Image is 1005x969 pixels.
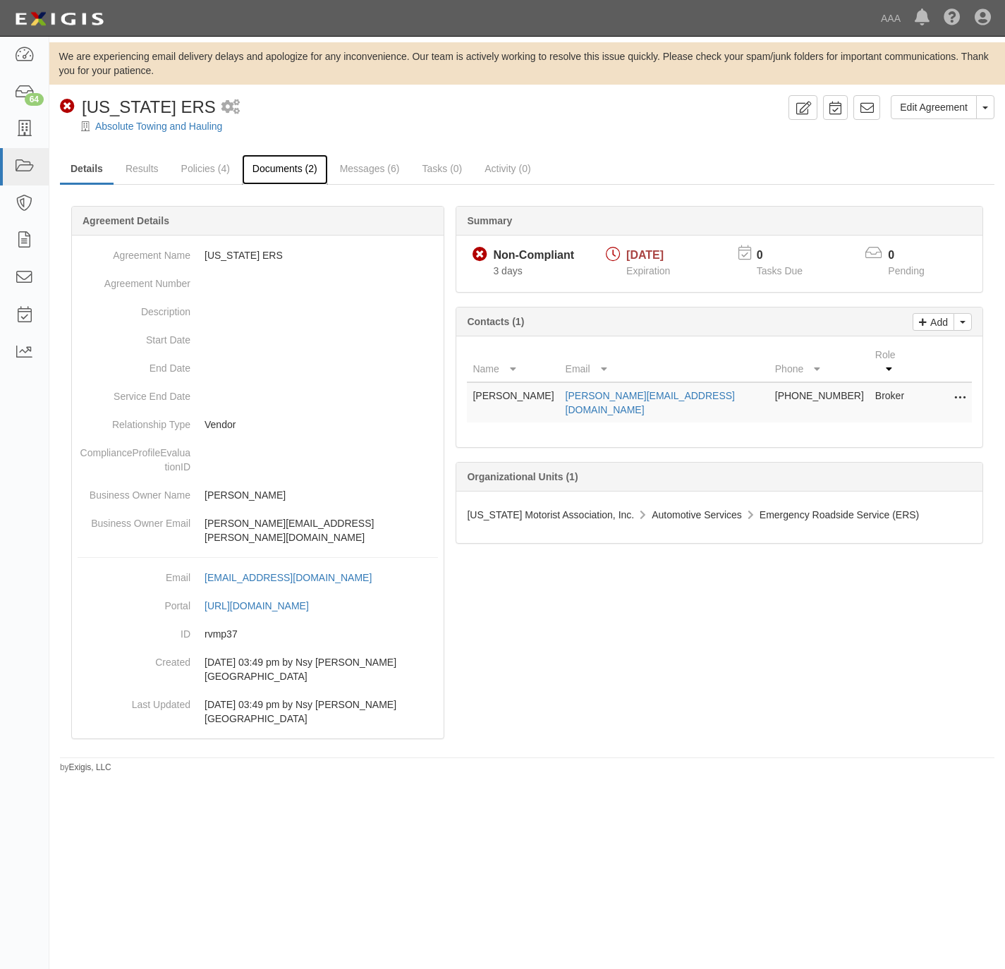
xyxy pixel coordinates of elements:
[874,4,908,32] a: AAA
[870,382,915,422] td: Broker
[205,571,372,585] div: [EMAIL_ADDRESS][DOMAIN_NAME]
[411,154,473,183] a: Tasks (0)
[205,516,438,544] p: [PERSON_NAME][EMAIL_ADDRESS][PERSON_NAME][DOMAIN_NAME]
[760,509,919,520] span: Emergency Roadside Service (ERS)
[78,690,438,733] dd: [DATE] 03:49 pm by Nsy [PERSON_NAME][GEOGRAPHIC_DATA]
[769,382,870,422] td: [PHONE_NUMBER]
[474,154,541,183] a: Activity (0)
[652,509,742,520] span: Automotive Services
[467,342,559,382] th: Name
[205,488,438,502] p: [PERSON_NAME]
[78,592,190,613] dt: Portal
[82,97,216,116] span: [US_STATE] ERS
[78,509,190,530] dt: Business Owner Email
[467,382,559,422] td: [PERSON_NAME]
[95,121,222,132] a: Absolute Towing and Hauling
[78,241,438,269] dd: [US_STATE] ERS
[467,316,524,327] b: Contacts (1)
[78,269,190,291] dt: Agreement Number
[560,342,769,382] th: Email
[78,481,190,502] dt: Business Owner Name
[626,265,670,276] span: Expiration
[493,248,574,264] div: Non-Compliant
[60,154,114,185] a: Details
[78,326,190,347] dt: Start Date
[913,313,954,331] a: Add
[78,563,190,585] dt: Email
[927,314,948,330] p: Add
[467,215,512,226] b: Summary
[78,410,438,439] dd: Vendor
[891,95,977,119] a: Edit Agreement
[49,49,1005,78] div: We are experiencing email delivery delays and apologize for any inconvenience. Our team is active...
[888,265,924,276] span: Pending
[205,600,324,611] a: [URL][DOMAIN_NAME]
[60,99,75,114] i: Non-Compliant
[329,154,410,183] a: Messages (6)
[78,382,190,403] dt: Service End Date
[888,248,942,264] p: 0
[60,762,111,774] small: by
[83,215,169,226] b: Agreement Details
[870,342,915,382] th: Role
[78,648,438,690] dd: [DATE] 03:49 pm by Nsy [PERSON_NAME][GEOGRAPHIC_DATA]
[78,690,190,712] dt: Last Updated
[78,620,438,648] dd: rvmp37
[78,354,190,375] dt: End Date
[115,154,169,183] a: Results
[11,6,108,32] img: logo-5460c22ac91f19d4615b14bd174203de0afe785f0fc80cf4dbbc73dc1793850b.png
[69,762,111,772] a: Exigis, LLC
[78,298,190,319] dt: Description
[493,265,522,276] span: Since 08/15/2025
[78,620,190,641] dt: ID
[78,410,190,432] dt: Relationship Type
[467,509,634,520] span: [US_STATE] Motorist Association, Inc.
[626,249,664,261] span: [DATE]
[757,265,803,276] span: Tasks Due
[60,95,216,119] div: Alabama ERS
[78,439,190,474] dt: ComplianceProfileEvaluationID
[757,248,820,264] p: 0
[78,648,190,669] dt: Created
[171,154,240,183] a: Policies (4)
[467,471,578,482] b: Organizational Units (1)
[769,342,870,382] th: Phone
[242,154,328,185] a: Documents (2)
[473,248,487,262] i: Non-Compliant
[944,10,961,27] i: Help Center - Complianz
[566,390,735,415] a: [PERSON_NAME][EMAIL_ADDRESS][DOMAIN_NAME]
[205,572,387,583] a: [EMAIL_ADDRESS][DOMAIN_NAME]
[221,100,240,115] i: 1 scheduled workflow
[78,241,190,262] dt: Agreement Name
[25,93,44,106] div: 64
